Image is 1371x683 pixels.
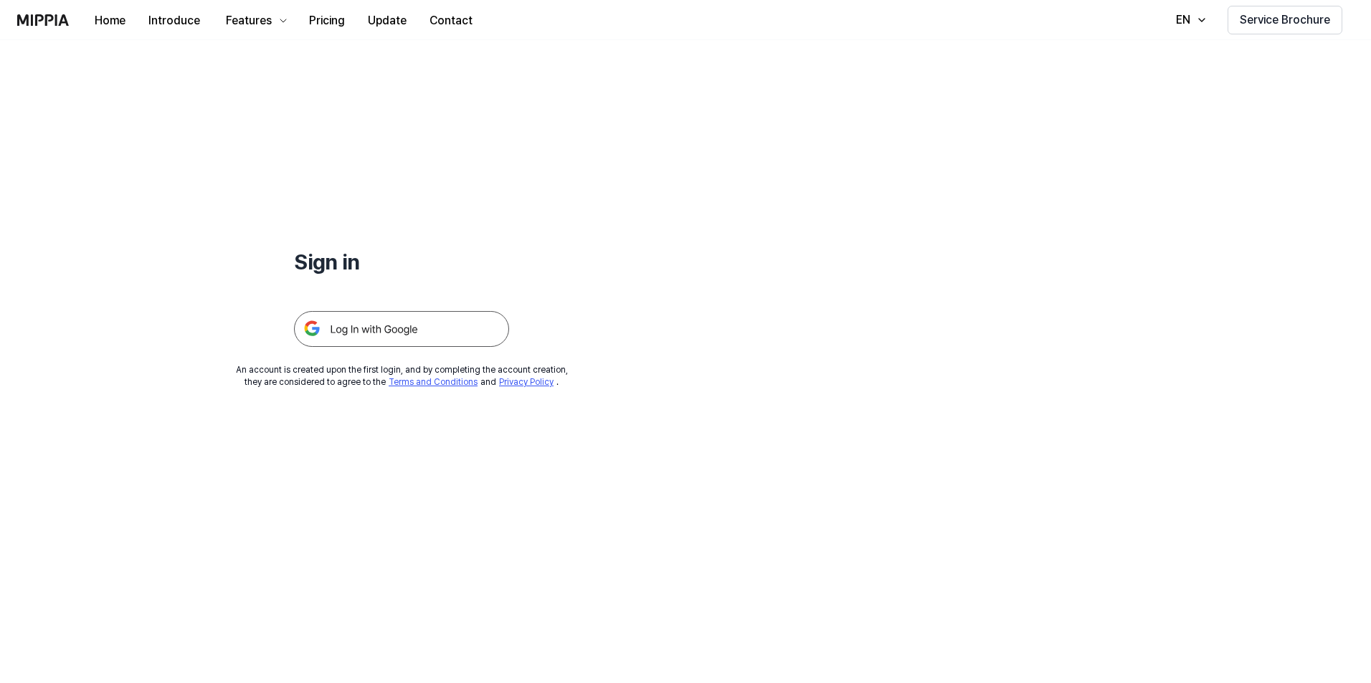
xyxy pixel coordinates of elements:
button: Update [356,6,418,35]
img: 구글 로그인 버튼 [294,311,509,347]
a: Terms and Conditions [389,377,478,387]
div: EN [1173,11,1193,29]
button: Pricing [298,6,356,35]
button: Features [212,6,298,35]
h1: Sign in [294,247,509,277]
div: Features [223,12,275,29]
button: Service Brochure [1228,6,1342,34]
a: Privacy Policy [499,377,554,387]
button: Home [83,6,137,35]
button: Contact [418,6,484,35]
a: Update [356,1,418,40]
button: EN [1162,6,1216,34]
button: Introduce [137,6,212,35]
div: An account is created upon the first login, and by completing the account creation, they are cons... [236,364,568,388]
img: logo [17,14,69,26]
